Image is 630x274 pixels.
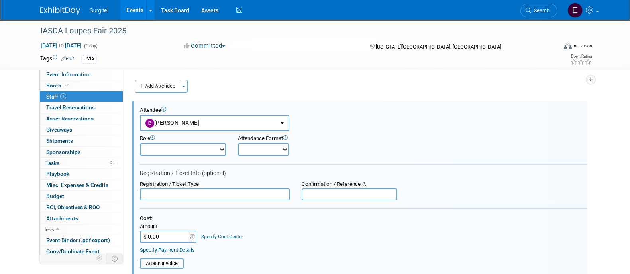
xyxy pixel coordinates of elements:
[140,170,587,177] div: Registration / Ticket Info (optional)
[564,43,572,49] img: Format-Inperson.png
[46,126,72,133] span: Giveaways
[46,104,95,111] span: Travel Reservations
[40,169,123,179] a: Playbook
[40,213,123,224] a: Attachments
[135,80,180,93] button: Add Attendee
[4,3,436,11] body: Rich Text Area. Press ALT-0 for help.
[140,135,226,142] div: Role
[38,24,545,38] div: IASDA Loupes Fair 2025
[238,135,341,142] div: Attendance Format
[45,160,59,166] span: Tasks
[57,42,65,49] span: to
[40,80,123,91] a: Booth
[106,253,123,264] td: Toggle Event Tabs
[40,246,123,257] a: Copy/Duplicate Event
[83,43,98,49] span: (1 day)
[61,56,74,62] a: Edit
[40,224,123,235] a: less
[567,3,583,18] img: Event Coordinator
[40,42,82,49] span: [DATE] [DATE]
[46,237,110,243] span: Event Binder (.pdf export)
[40,191,123,202] a: Budget
[40,158,123,169] a: Tasks
[46,171,69,177] span: Playbook
[40,235,123,246] a: Event Binder (.pdf export)
[40,91,123,102] a: Staff1
[302,181,397,188] div: Confirmation / Reference #:
[90,7,108,14] span: Surgitel
[140,223,198,231] div: Amount
[40,69,123,80] a: Event Information
[40,7,80,15] img: ExhibitDay
[46,71,91,78] span: Event Information
[145,120,200,126] span: [PERSON_NAME]
[81,55,97,63] div: UVIA
[93,253,107,264] td: Personalize Event Tab Strip
[140,115,289,131] button: [PERSON_NAME]
[531,8,550,14] span: Search
[40,113,123,124] a: Asset Reservations
[40,54,74,64] td: Tags
[140,247,195,253] a: Specify Payment Details
[201,234,243,239] a: Specify Cost Center
[40,147,123,157] a: Sponsorships
[46,248,100,255] span: Copy/Duplicate Event
[140,215,587,222] div: Cost:
[46,138,73,144] span: Shipments
[60,93,66,99] span: 1
[140,181,290,188] div: Registration / Ticket Type
[40,180,123,190] a: Misc. Expenses & Credits
[40,202,123,213] a: ROI, Objectives & ROO
[40,136,123,146] a: Shipments
[46,182,108,188] span: Misc. Expenses & Credits
[46,82,71,89] span: Booth
[40,124,123,135] a: Giveaways
[510,41,592,53] div: Event Format
[46,149,80,155] span: Sponsorships
[46,204,100,210] span: ROI, Objectives & ROO
[181,42,228,50] button: Committed
[140,107,587,114] div: Attendee
[46,215,78,222] span: Attachments
[65,83,69,87] i: Booth reservation complete
[45,226,54,233] span: less
[46,115,94,122] span: Asset Reservations
[376,44,501,50] span: [US_STATE][GEOGRAPHIC_DATA], [GEOGRAPHIC_DATA]
[573,43,592,49] div: In-Person
[520,4,557,17] a: Search
[46,93,66,100] span: Staff
[46,193,64,199] span: Budget
[570,54,591,58] div: Event Rating
[40,102,123,113] a: Travel Reservations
